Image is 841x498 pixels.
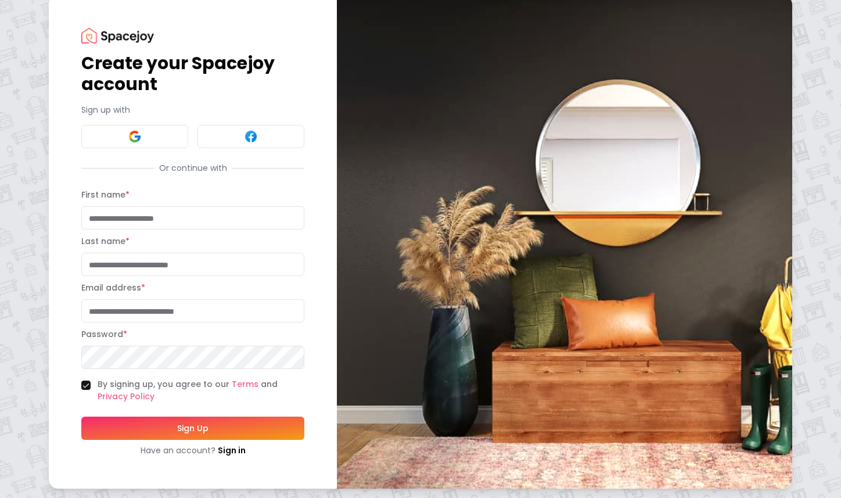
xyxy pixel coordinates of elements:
p: Sign up with [81,104,304,116]
a: Sign in [218,445,246,456]
button: Sign Up [81,417,304,440]
h1: Create your Spacejoy account [81,53,304,95]
label: Email address [81,282,145,293]
img: Facebook signin [244,130,258,144]
img: Google signin [128,130,142,144]
img: Spacejoy Logo [81,28,154,44]
label: First name [81,189,130,200]
label: Last name [81,235,130,247]
div: Have an account? [81,445,304,456]
a: Terms [232,378,258,390]
span: Or continue with [154,162,232,174]
a: Privacy Policy [98,390,154,402]
label: By signing up, you agree to our and [98,378,304,403]
label: Password [81,328,127,340]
